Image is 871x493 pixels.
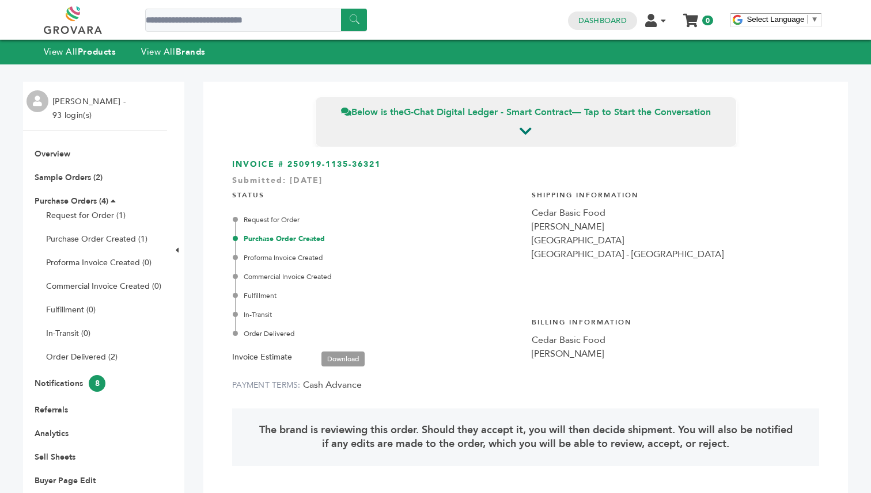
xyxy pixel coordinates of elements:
h3: INVOICE # 250919-1135-36321 [232,159,819,170]
h4: Shipping Information [532,182,820,206]
a: View AllBrands [141,46,206,58]
strong: Brands [176,46,206,58]
a: Purchase Orders (4) [35,196,108,207]
div: Commercial Invoice Created [235,272,520,282]
div: Fulfillment [235,291,520,301]
span: 8 [89,375,105,392]
div: The brand is reviewing this order. Should they accept it, you will then decide shipment. You will... [232,408,819,466]
div: Order Delivered [235,328,520,339]
h4: STATUS [232,182,520,206]
img: profile.png [26,90,48,112]
a: Notifications8 [35,378,105,389]
div: Cedar Basic Food [532,333,820,347]
a: Commercial Invoice Created (0) [46,281,161,292]
strong: G-Chat Digital Ledger - Smart Contract [404,106,572,119]
a: Select Language​ [747,15,818,24]
div: Proforma Invoice Created [235,253,520,263]
input: Search a product or brand... [145,9,367,32]
a: Analytics [35,428,69,439]
label: PAYMENT TERMS: [232,380,301,391]
a: Sell Sheets [35,452,75,463]
div: In-Transit [235,309,520,320]
span: ▼ [811,15,818,24]
a: Proforma Invoice Created (0) [46,257,152,268]
span: Below is the — Tap to Start the Conversation [341,106,711,119]
a: In-Transit (0) [46,328,90,339]
strong: Products [78,46,116,58]
a: Order Delivered (2) [46,351,118,362]
div: Submitted: [DATE] [232,175,819,192]
a: Request for Order (1) [46,210,126,221]
a: Sample Orders (2) [35,172,103,183]
a: Dashboard [578,16,627,26]
span: Cash Advance [303,379,362,391]
a: Buyer Page Edit [35,475,96,486]
h4: Billing Information [532,309,820,333]
span: 0 [702,16,713,25]
a: Fulfillment (0) [46,304,96,315]
a: My Cart [684,10,697,22]
span: Select Language [747,15,804,24]
label: Invoice Estimate [232,350,292,364]
div: [GEOGRAPHIC_DATA] - [GEOGRAPHIC_DATA] [532,247,820,261]
a: View AllProducts [44,46,116,58]
div: Purchase Order Created [235,234,520,244]
a: Download [321,351,365,366]
a: Referrals [35,404,68,415]
li: [PERSON_NAME] - 93 login(s) [52,95,128,123]
div: [GEOGRAPHIC_DATA] [532,234,820,247]
div: [PERSON_NAME] [532,220,820,234]
div: [PERSON_NAME] [532,347,820,361]
div: Request for Order [235,215,520,225]
a: Overview [35,148,70,159]
div: Cedar Basic Food [532,206,820,220]
a: Purchase Order Created (1) [46,234,147,244]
